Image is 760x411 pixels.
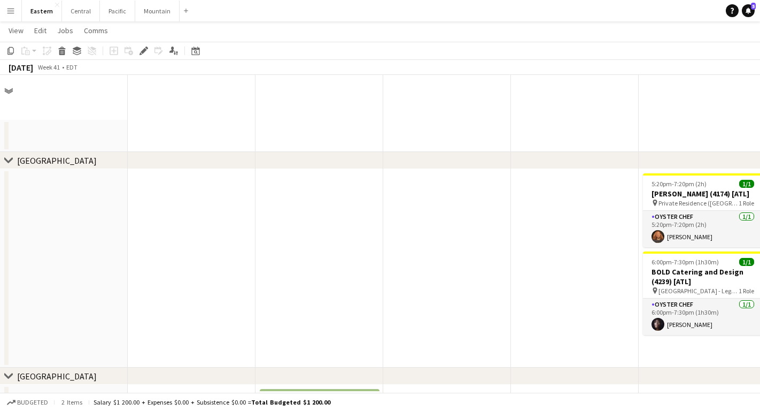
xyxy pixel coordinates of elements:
[751,3,756,10] span: 5
[34,26,46,35] span: Edit
[9,62,33,73] div: [DATE]
[17,155,97,166] div: [GEOGRAPHIC_DATA]
[739,287,754,295] span: 1 Role
[53,24,77,37] a: Jobs
[652,258,719,266] span: 6:00pm-7:30pm (1h30m)
[57,26,73,35] span: Jobs
[251,398,330,406] span: Total Budgeted $1 200.00
[17,399,48,406] span: Budgeted
[9,26,24,35] span: View
[742,4,755,17] a: 5
[66,63,77,71] div: EDT
[35,63,62,71] span: Week 41
[658,199,739,207] span: Private Residence ([GEOGRAPHIC_DATA], [GEOGRAPHIC_DATA])
[5,397,50,408] button: Budgeted
[62,1,100,21] button: Central
[22,1,62,21] button: Eastern
[135,1,180,21] button: Mountain
[80,24,112,37] a: Comms
[652,180,707,188] span: 5:20pm-7:20pm (2h)
[30,24,51,37] a: Edit
[94,398,330,406] div: Salary $1 200.00 + Expenses $0.00 + Subsistence $0.00 =
[100,1,135,21] button: Pacific
[739,199,754,207] span: 1 Role
[4,24,28,37] a: View
[84,26,108,35] span: Comms
[17,371,97,382] div: [GEOGRAPHIC_DATA]
[739,180,754,188] span: 1/1
[739,258,754,266] span: 1/1
[658,287,739,295] span: [GEOGRAPHIC_DATA] - Legacy Lookout ([GEOGRAPHIC_DATA], [GEOGRAPHIC_DATA])
[59,398,84,406] span: 2 items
